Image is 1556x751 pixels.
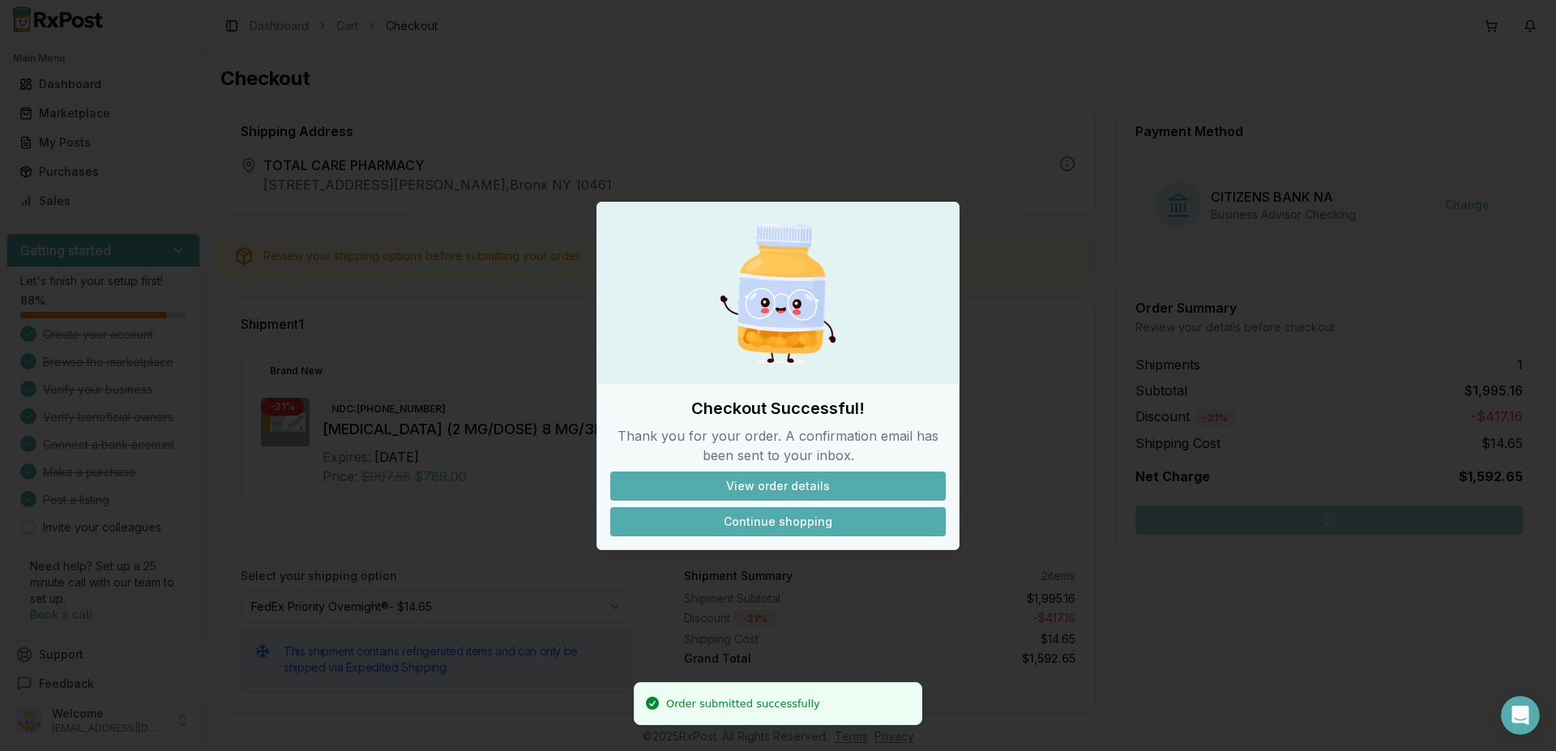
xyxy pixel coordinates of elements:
iframe: Intercom live chat [1501,696,1540,735]
p: Thank you for your order. A confirmation email has been sent to your inbox. [610,426,946,465]
button: View order details [610,472,946,501]
h2: Checkout Successful! [610,397,946,420]
button: Continue shopping [610,507,946,536]
img: Happy Pill Bottle [700,215,856,371]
